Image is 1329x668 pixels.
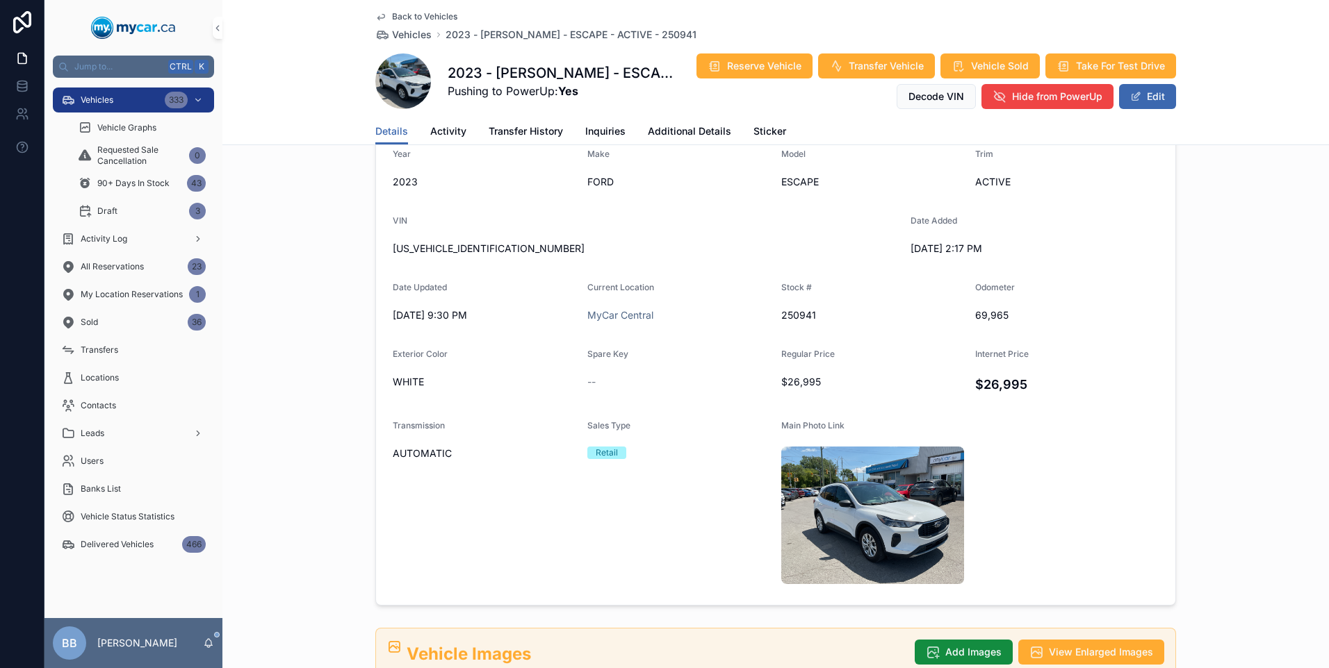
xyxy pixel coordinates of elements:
a: Vehicle Graphs [70,115,214,140]
span: Regular Price [781,349,835,359]
span: WHITE [393,375,576,389]
span: -- [587,375,596,389]
a: Activity Log [53,226,214,251]
span: Year [393,149,411,159]
button: Jump to...CtrlK [53,56,214,78]
a: 90+ Days In Stock43 [70,171,214,196]
h2: Vehicle Images [407,642,904,665]
span: Make [587,149,610,159]
span: ACTIVE [975,175,1159,189]
span: Decode VIN [908,90,964,103]
span: Spare Key [587,349,628,359]
span: Leads [81,428,104,439]
h4: $26,995 [975,375,1159,394]
span: View Enlarged Images [1049,645,1153,659]
button: Edit [1119,84,1176,109]
span: Date Updated [393,282,447,292]
a: Vehicles333 [53,87,214,112]
span: Back to Vehicles [392,11,457,22]
button: Reserve Vehicle [696,53,813,78]
a: Activity [430,119,466,147]
a: Transfers [53,337,214,362]
span: K [196,61,207,72]
span: Vehicle Sold [971,59,1029,73]
span: Details [375,124,408,138]
a: 2023 - [PERSON_NAME] - ESCAPE - ACTIVE - 250941 [446,28,696,42]
span: 69,965 [975,308,1159,322]
span: $26,995 [781,375,964,389]
span: Sticker [753,124,786,138]
div: 43 [187,175,206,192]
div: Retail [596,446,618,459]
span: 2023 [393,175,576,189]
span: Reserve Vehicle [727,59,801,73]
span: Contacts [81,400,116,411]
span: Activity [430,124,466,138]
span: All Reservations [81,261,144,272]
button: Transfer Vehicle [818,53,935,78]
span: [US_VEHICLE_IDENTIFICATION_NUMBER] [393,242,899,256]
div: 333 [165,92,188,108]
span: Inquiries [585,124,626,138]
span: Current Location [587,282,654,292]
div: 466 [182,536,206,553]
a: Requested Sale Cancellation0 [70,143,214,168]
span: Vehicles [81,94,113,106]
a: Contacts [53,393,214,418]
span: Transfer History [489,124,563,138]
span: [DATE] 2:17 PM [911,242,1094,256]
a: Delivered Vehicles466 [53,532,214,557]
span: Transfer Vehicle [849,59,924,73]
div: 23 [188,258,206,275]
span: Take For Test Drive [1076,59,1165,73]
div: 1 [189,286,206,303]
h1: 2023 - [PERSON_NAME] - ESCAPE - ACTIVE - 250941 [448,63,675,83]
a: All Reservations23 [53,254,214,279]
button: Add Images [915,640,1013,665]
p: [PERSON_NAME] [97,636,177,650]
span: Hide from PowerUp [1012,90,1102,103]
span: Odometer [975,282,1015,292]
span: Requested Sale Cancellation [97,144,184,167]
a: Inquiries [585,119,626,147]
a: Locations [53,365,214,390]
span: Vehicle Status Statistics [81,511,174,522]
a: Draft3 [70,199,214,224]
span: Locations [81,372,119,383]
span: Stock # [781,282,812,292]
img: App logo [91,17,176,39]
div: 36 [188,314,206,331]
span: Trim [975,149,993,159]
button: Hide from PowerUp [981,84,1114,109]
span: Add Images [945,645,1002,659]
span: Sales Type [587,420,630,431]
span: VIN [393,215,407,226]
a: MyCar Central [587,308,653,322]
a: Transfer History [489,119,563,147]
span: ESCAPE [781,175,964,189]
span: Vehicles [392,28,432,42]
span: Additional Details [648,124,731,138]
a: Sold36 [53,310,214,335]
span: Banks List [81,483,121,494]
span: FORD [587,175,771,189]
span: Ctrl [168,60,193,74]
a: Banks List [53,476,214,501]
span: Date Added [911,215,957,226]
span: Internet Price [975,349,1029,359]
a: Back to Vehicles [375,11,457,22]
span: Model [781,149,806,159]
a: Vehicles [375,28,432,42]
span: BB [62,635,77,651]
a: Vehicle Status Statistics [53,504,214,529]
span: Jump to... [74,61,163,72]
a: Leads [53,421,214,446]
span: AUTOMATIC [393,446,576,460]
a: My Location Reservations1 [53,282,214,307]
span: Vehicle Graphs [97,122,156,133]
strong: Yes [558,84,578,98]
div: 3 [189,203,206,219]
button: Take For Test Drive [1045,53,1176,78]
button: Vehicle Sold [940,53,1040,78]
